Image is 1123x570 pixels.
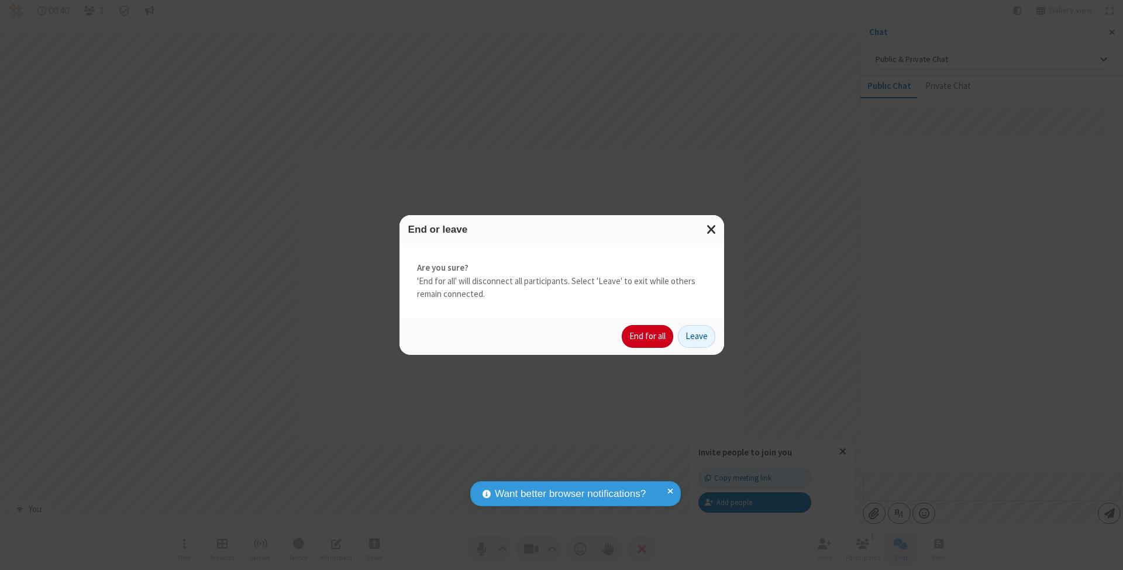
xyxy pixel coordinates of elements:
[700,215,724,244] button: Close modal
[417,261,707,275] strong: Are you sure?
[495,486,646,502] span: Want better browser notifications?
[678,325,715,348] button: Leave
[399,244,724,319] div: 'End for all' will disconnect all participants. Select 'Leave' to exit while others remain connec...
[622,325,673,348] button: End for all
[408,224,715,235] h3: End or leave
